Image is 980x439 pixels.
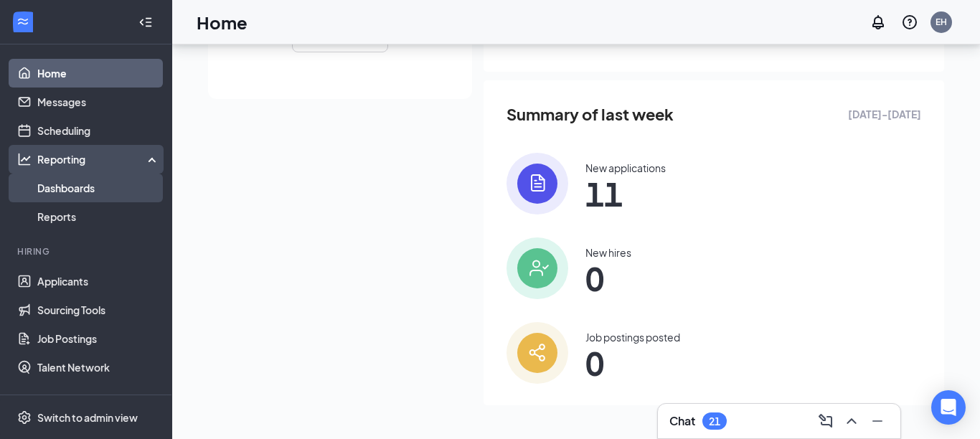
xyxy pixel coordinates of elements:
[37,59,160,88] a: Home
[931,390,966,425] div: Open Intercom Messenger
[709,415,720,428] div: 21
[17,410,32,425] svg: Settings
[37,296,160,324] a: Sourcing Tools
[585,245,631,260] div: New hires
[37,174,160,202] a: Dashboards
[585,265,631,291] span: 0
[585,181,666,207] span: 11
[817,412,834,430] svg: ComposeMessage
[37,88,160,116] a: Messages
[870,14,887,31] svg: Notifications
[37,116,160,145] a: Scheduling
[901,14,918,31] svg: QuestionInfo
[37,267,160,296] a: Applicants
[507,153,568,214] img: icon
[936,16,947,28] div: EH
[869,412,886,430] svg: Minimize
[37,324,160,353] a: Job Postings
[843,412,860,430] svg: ChevronUp
[669,413,695,429] h3: Chat
[585,330,680,344] div: Job postings posted
[507,322,568,384] img: icon
[37,353,160,382] a: Talent Network
[37,152,161,166] div: Reporting
[17,245,157,258] div: Hiring
[840,410,863,433] button: ChevronUp
[814,410,837,433] button: ComposeMessage
[197,10,248,34] h1: Home
[16,14,30,29] svg: WorkstreamLogo
[37,410,138,425] div: Switch to admin view
[585,161,666,175] div: New applications
[507,237,568,299] img: icon
[37,202,160,231] a: Reports
[585,350,680,376] span: 0
[17,152,32,166] svg: Analysis
[507,102,674,127] span: Summary of last week
[138,15,153,29] svg: Collapse
[848,106,921,122] span: [DATE] - [DATE]
[866,410,889,433] button: Minimize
